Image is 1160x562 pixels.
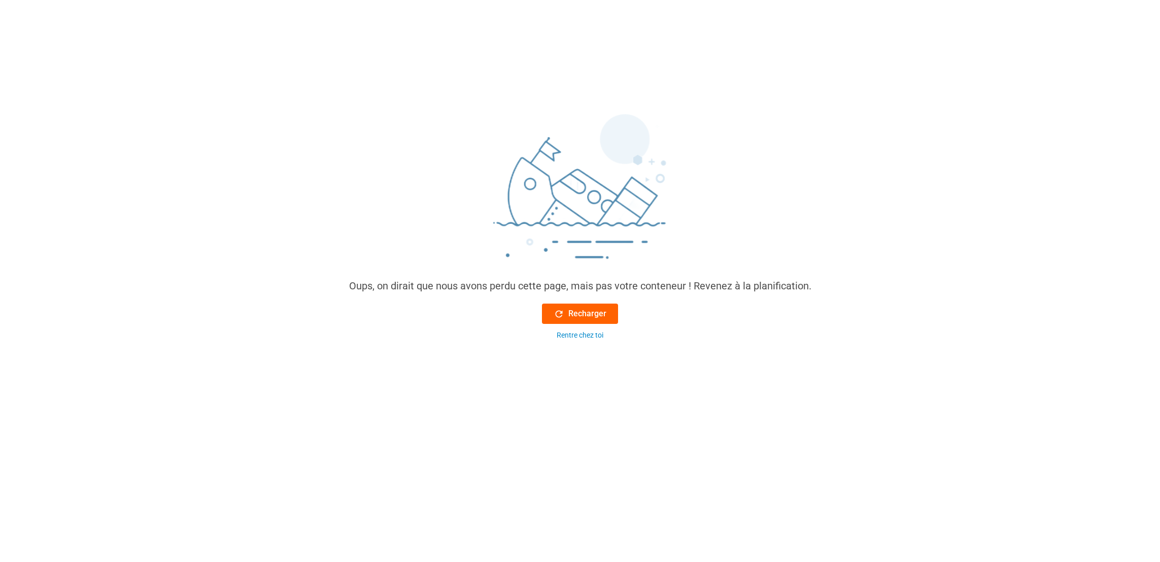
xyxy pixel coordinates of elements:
div: Oups, on dirait que nous avons perdu cette page, mais pas votre conteneur ! Revenez à la planific... [349,278,811,293]
img: sinking_ship.png [428,110,732,278]
font: Recharger [568,308,606,320]
button: Recharger [542,304,618,324]
button: Rentre chez toi [542,330,618,341]
div: Rentre chez toi [557,330,603,341]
